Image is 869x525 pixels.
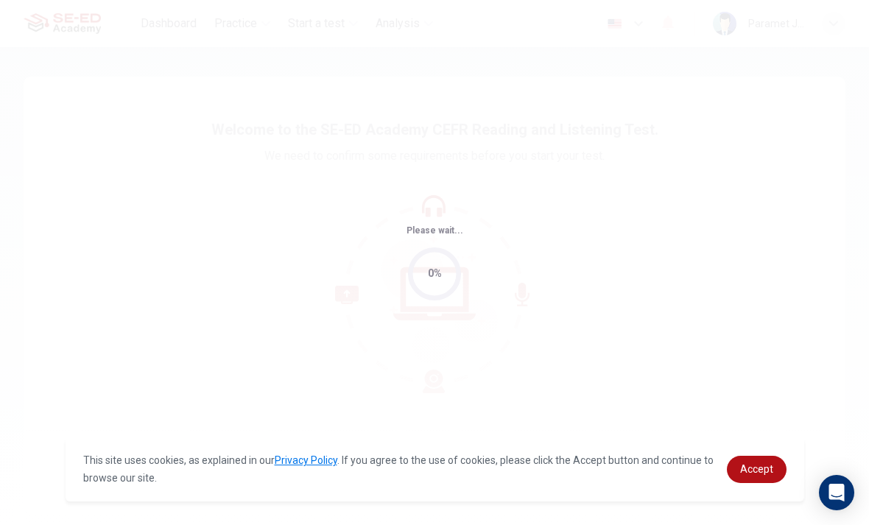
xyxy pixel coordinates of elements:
[727,456,787,483] a: dismiss cookie message
[740,463,773,475] span: Accept
[428,265,442,282] div: 0%
[66,437,804,501] div: cookieconsent
[275,454,337,466] a: Privacy Policy
[819,475,854,510] div: Open Intercom Messenger
[83,454,714,484] span: This site uses cookies, as explained in our . If you agree to the use of cookies, please click th...
[407,225,463,236] span: Please wait...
